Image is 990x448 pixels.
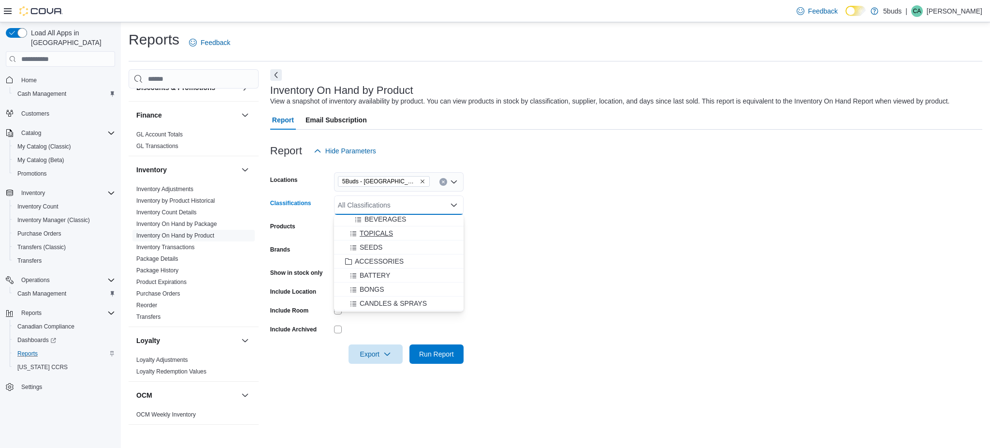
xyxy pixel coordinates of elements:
[270,145,302,157] h3: Report
[6,69,115,419] nav: Complex example
[10,167,119,180] button: Promotions
[239,109,251,121] button: Finance
[21,129,41,137] span: Catalog
[10,320,119,333] button: Canadian Compliance
[185,33,234,52] a: Feedback
[334,297,464,311] button: CANDLES & SPRAYS
[136,357,188,363] a: Loyalty Adjustments
[17,307,115,319] span: Reports
[17,336,56,344] span: Dashboards
[17,143,71,150] span: My Catalog (Classic)
[136,290,180,297] a: Purchase Orders
[136,302,157,309] a: Reorder
[136,131,183,138] a: GL Account Totals
[136,368,206,375] a: Loyalty Redemption Values
[14,214,115,226] span: Inventory Manager (Classic)
[136,142,178,150] span: GL Transactions
[136,110,162,120] h3: Finance
[360,242,382,252] span: SEEDS
[14,361,115,373] span: Washington CCRS
[17,187,49,199] button: Inventory
[913,5,921,17] span: CA
[136,279,187,285] a: Product Expirations
[334,311,464,325] button: GRINDERS
[845,6,866,16] input: Dark Mode
[2,380,119,394] button: Settings
[450,201,458,209] button: Close list of options
[10,240,119,254] button: Transfers (Classic)
[354,344,397,364] span: Export
[14,334,115,346] span: Dashboards
[17,307,45,319] button: Reports
[17,108,53,119] a: Customers
[10,360,119,374] button: [US_STATE] CCRS
[270,96,950,106] div: View a snapshot of inventory availability by product. You can view products in stock by classific...
[17,170,47,178] span: Promotions
[136,313,160,321] span: Transfers
[420,179,425,184] button: Remove 5Buds - Weyburn from selection in this group
[136,185,193,193] span: Inventory Adjustments
[325,146,376,156] span: Hide Parameters
[17,381,115,393] span: Settings
[136,220,217,228] span: Inventory On Hand by Package
[270,85,413,96] h3: Inventory On Hand by Product
[17,216,90,224] span: Inventory Manager (Classic)
[270,246,290,254] label: Brands
[10,227,119,240] button: Purchase Orders
[2,126,119,140] button: Catalog
[14,321,115,332] span: Canadian Compliance
[17,187,115,199] span: Inventory
[17,350,38,358] span: Reports
[2,186,119,200] button: Inventory
[14,88,115,100] span: Cash Management
[14,228,65,239] a: Purchase Orders
[338,176,430,187] span: 5Buds - Weyburn
[136,221,217,227] a: Inventory On Hand by Package
[239,335,251,346] button: Loyalty
[136,411,196,418] span: OCM Weekly Inventory
[270,69,282,81] button: Next
[201,38,230,47] span: Feedback
[2,306,119,320] button: Reports
[10,287,119,300] button: Cash Management
[17,74,115,86] span: Home
[17,381,46,393] a: Settings
[14,168,115,179] span: Promotions
[364,214,406,224] span: BEVERAGES
[136,243,195,251] span: Inventory Transactions
[21,276,50,284] span: Operations
[355,256,404,266] span: ACCESSORIES
[349,344,403,364] button: Export
[136,143,178,149] a: GL Transactions
[17,107,115,119] span: Customers
[21,76,37,84] span: Home
[129,129,259,156] div: Finance
[136,314,160,320] a: Transfers
[136,232,214,239] a: Inventory On Hand by Product
[17,290,66,298] span: Cash Management
[17,243,66,251] span: Transfers (Classic)
[14,361,72,373] a: [US_STATE] CCRS
[136,197,215,205] span: Inventory by Product Historical
[334,240,464,254] button: SEEDS
[2,73,119,87] button: Home
[21,110,49,118] span: Customers
[14,241,115,253] span: Transfers (Classic)
[17,274,115,286] span: Operations
[10,200,119,213] button: Inventory Count
[136,267,178,274] span: Package History
[905,5,907,17] p: |
[270,269,323,277] label: Show in stock only
[136,336,160,345] h3: Loyalty
[17,127,45,139] button: Catalog
[129,30,179,49] h1: Reports
[927,5,982,17] p: [PERSON_NAME]
[360,299,427,308] span: CANDLES & SPRAYS
[14,255,115,267] span: Transfers
[17,363,68,371] span: [US_STATE] CCRS
[272,110,294,130] span: Report
[2,106,119,120] button: Customers
[136,356,188,364] span: Loyalty Adjustments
